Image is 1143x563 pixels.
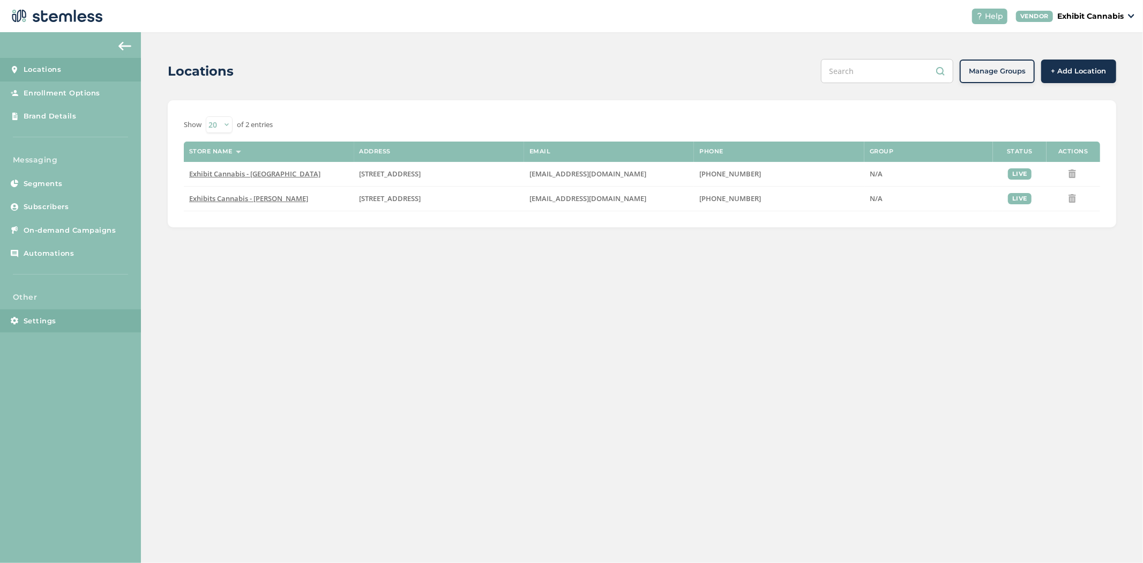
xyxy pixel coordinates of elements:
[969,66,1026,77] span: Manage Groups
[360,194,421,203] span: [STREET_ADDRESS]
[360,169,519,179] label: 1033 River Street
[1008,193,1032,204] div: live
[360,148,391,155] label: Address
[189,148,233,155] label: Store name
[24,111,77,122] span: Brand Details
[870,194,988,203] label: N/A
[184,120,201,130] label: Show
[985,11,1003,22] span: Help
[360,194,519,203] label: 4045 East Court Street
[189,194,348,203] label: Exhibits Cannabis - Burton
[529,148,551,155] label: Email
[699,148,723,155] label: Phone
[24,316,56,327] span: Settings
[24,225,116,236] span: On-demand Campaigns
[699,194,859,203] label: (810) 744-0998
[24,88,100,99] span: Enrollment Options
[699,169,761,179] span: [PHONE_NUMBER]
[360,169,421,179] span: [STREET_ADDRESS]
[1089,512,1143,563] iframe: Chat Widget
[168,62,234,81] h2: Locations
[189,169,348,179] label: Exhibit Cannabis - Port Huron
[189,194,308,203] span: Exhibits Cannabis - [PERSON_NAME]
[1128,14,1134,18] img: icon_down-arrow-small-66adaf34.svg
[24,64,62,75] span: Locations
[1041,60,1116,83] button: + Add Location
[976,13,983,19] img: icon-help-white-03924b79.svg
[24,202,69,212] span: Subscribers
[1007,148,1033,155] label: Status
[1057,11,1124,22] p: Exhibit Cannabis
[529,169,689,179] label: exhibit@exhibitcannabis.com
[821,59,953,83] input: Search
[9,5,103,27] img: logo-dark-0685b13c.svg
[236,151,241,153] img: icon-sort-1e1d7615.svg
[118,42,131,50] img: icon-arrow-back-accent-c549486e.svg
[1008,168,1032,180] div: live
[870,169,988,179] label: N/A
[24,179,63,189] span: Segments
[960,60,1035,83] button: Manage Groups
[1047,142,1100,162] th: Actions
[1016,11,1053,22] div: VENDOR
[699,169,859,179] label: (810) 824-3777
[870,148,894,155] label: Group
[529,194,689,203] label: Mark@exhibitcannabis.com
[699,194,761,203] span: [PHONE_NUMBER]
[24,248,74,259] span: Automations
[237,120,273,130] label: of 2 entries
[189,169,320,179] span: Exhibit Cannabis - [GEOGRAPHIC_DATA]
[529,169,646,179] span: [EMAIL_ADDRESS][DOMAIN_NAME]
[529,194,646,203] span: [EMAIL_ADDRESS][DOMAIN_NAME]
[1051,66,1107,77] span: + Add Location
